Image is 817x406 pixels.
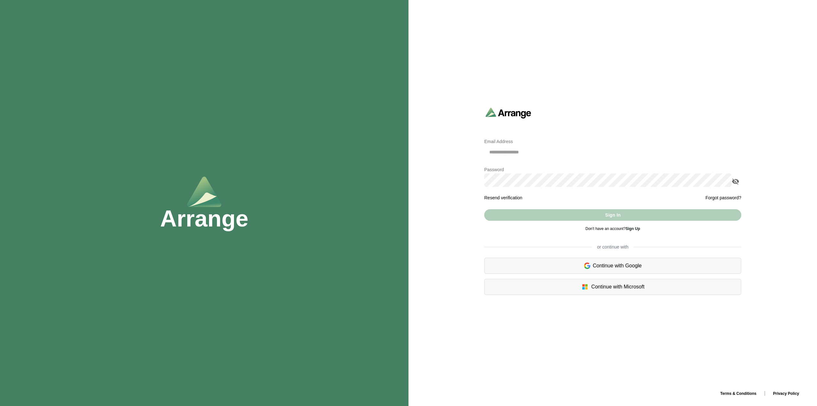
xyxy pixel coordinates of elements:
[484,258,741,274] div: Continue with Google
[484,138,741,145] p: Email Address
[592,244,634,250] span: or continue with
[626,226,640,231] a: Sign Up
[484,195,522,200] a: Resend verification
[715,391,761,396] a: Terms & Conditions
[584,262,590,270] img: google-logo.6d399ca0.svg
[486,107,531,119] img: arrangeai-name-small-logo.4d2b8aee.svg
[764,390,765,396] span: |
[585,226,640,231] span: Don't have an account?
[768,391,804,396] a: Privacy Policy
[705,194,741,202] a: Forgot password?
[160,207,248,230] h1: Arrange
[581,283,589,291] img: microsoft-logo.7cf64d5f.svg
[732,178,739,185] i: appended action
[484,166,741,173] p: Password
[484,279,741,295] div: Continue with Microsoft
